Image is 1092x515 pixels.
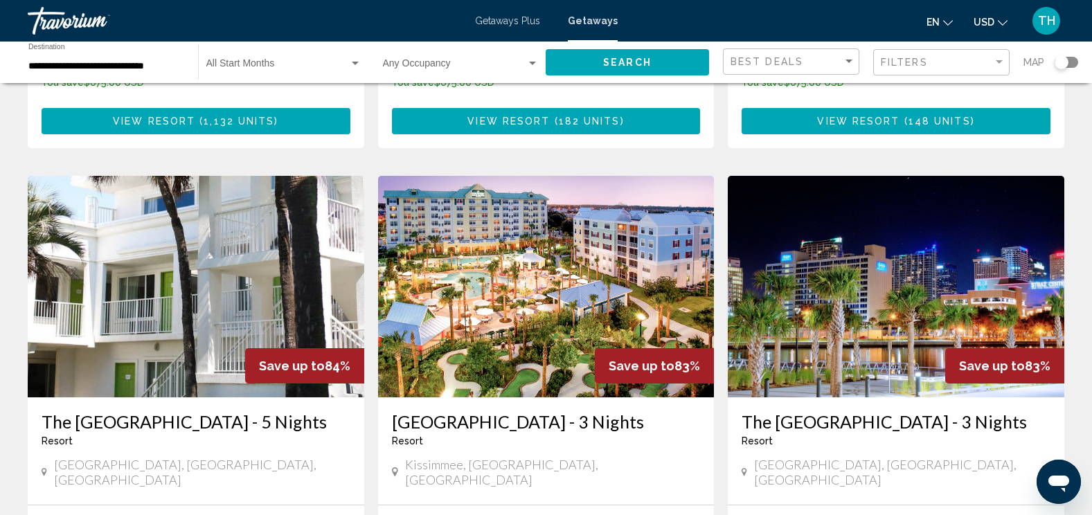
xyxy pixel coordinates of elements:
[742,435,773,446] span: Resort
[405,457,701,487] span: Kissimmee, [GEOGRAPHIC_DATA], [GEOGRAPHIC_DATA]
[609,359,674,373] span: Save up to
[392,108,701,134] button: View Resort(182 units)
[731,56,803,67] span: Best Deals
[1037,460,1081,504] iframe: Button to launch messaging window
[1038,14,1055,28] span: TH
[42,108,350,134] button: View Resort(1,132 units)
[945,348,1064,383] div: 83%
[559,116,620,127] span: 182 units
[195,116,278,127] span: ( )
[467,116,550,127] span: View Resort
[550,116,624,127] span: ( )
[54,457,350,487] span: [GEOGRAPHIC_DATA], [GEOGRAPHIC_DATA], [GEOGRAPHIC_DATA]
[392,411,701,432] a: [GEOGRAPHIC_DATA] - 3 Nights
[245,348,364,383] div: 84%
[731,56,855,68] mat-select: Sort by
[974,12,1008,32] button: Change currency
[908,116,971,127] span: 148 units
[927,12,953,32] button: Change language
[28,7,461,35] a: Travorium
[113,116,195,127] span: View Resort
[754,457,1050,487] span: [GEOGRAPHIC_DATA], [GEOGRAPHIC_DATA], [GEOGRAPHIC_DATA]
[927,17,940,28] span: en
[42,411,350,432] a: The [GEOGRAPHIC_DATA] - 5 Nights
[742,411,1050,432] a: The [GEOGRAPHIC_DATA] - 3 Nights
[204,116,274,127] span: 1,132 units
[28,176,364,397] img: RZ20E01X.jpg
[603,57,652,69] span: Search
[900,116,975,127] span: ( )
[1028,6,1064,35] button: User Menu
[42,435,73,446] span: Resort
[568,15,618,26] a: Getaways
[817,116,899,127] span: View Resort
[475,15,540,26] a: Getaways Plus
[873,48,1010,77] button: Filter
[959,359,1025,373] span: Save up to
[378,176,715,397] img: CL1IE01X.jpg
[742,108,1050,134] button: View Resort(148 units)
[728,176,1064,397] img: RG05E01X.jpg
[259,359,325,373] span: Save up to
[595,348,714,383] div: 83%
[546,49,709,75] button: Search
[1023,53,1044,72] span: Map
[881,57,928,68] span: Filters
[392,435,423,446] span: Resort
[974,17,994,28] span: USD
